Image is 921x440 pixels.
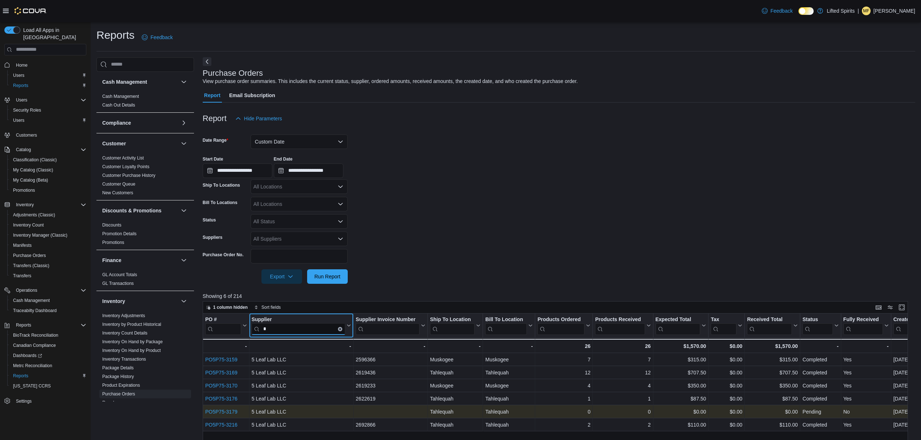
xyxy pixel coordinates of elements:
[16,287,37,293] span: Operations
[863,7,869,15] span: MF
[13,286,86,295] span: Operations
[10,351,45,360] a: Dashboards
[102,223,121,228] a: Discounts
[203,292,915,300] p: Showing 6 of 214
[485,355,533,364] div: Muskogee
[102,190,133,196] span: New Customers
[537,342,590,350] div: 26
[10,271,34,280] a: Transfers
[179,256,188,265] button: Finance
[1,60,89,70] button: Home
[13,383,51,389] span: [US_STATE] CCRS
[16,322,31,328] span: Reports
[338,236,343,242] button: Open list of options
[10,306,59,315] a: Traceabilty Dashboard
[7,115,89,125] button: Users
[102,190,133,195] a: New Customers
[102,348,161,353] span: Inventory On Hand by Product
[1,130,89,140] button: Customers
[96,221,194,250] div: Discounts & Promotions
[537,316,585,335] div: Products Ordered
[1,145,89,155] button: Catalog
[10,211,86,219] span: Adjustments (Classic)
[205,370,238,375] a: PO5P75-3169
[102,94,139,99] span: Cash Management
[205,357,238,362] a: PO5P75-3159
[10,166,56,174] a: My Catalog (Classic)
[10,351,86,360] span: Dashboards
[102,272,137,277] a: GL Account Totals
[7,220,89,230] button: Inventory Count
[203,163,272,178] input: Press the down key to open a popover containing a calendar.
[274,163,343,178] input: Press the down key to open a popover containing a calendar.
[10,71,27,80] a: Users
[102,119,178,126] button: Compliance
[485,316,527,335] div: Bill To Location
[102,164,149,169] a: Customer Loyalty Points
[96,270,194,291] div: Finance
[102,155,144,161] a: Customer Activity List
[10,361,86,370] span: Metrc Reconciliation
[16,202,34,208] span: Inventory
[10,261,86,270] span: Transfers (Classic)
[1,95,89,105] button: Users
[102,339,163,345] span: Inventory On Hand by Package
[102,257,121,264] h3: Finance
[7,155,89,165] button: Classification (Classic)
[102,240,124,245] a: Promotions
[595,316,645,323] div: Products Received
[13,298,50,303] span: Cash Management
[16,97,27,103] span: Users
[7,230,89,240] button: Inventory Manager (Classic)
[203,57,211,66] button: Next
[102,313,145,319] span: Inventory Adjustments
[13,145,86,154] span: Catalog
[485,316,533,335] button: Bill To Location
[827,7,855,15] p: Lifted Spirits
[16,62,28,68] span: Home
[102,102,135,108] span: Cash Out Details
[7,70,89,80] button: Users
[251,134,348,149] button: Custom Date
[10,211,58,219] a: Adjustments (Classic)
[430,355,481,364] div: Muskogee
[537,316,585,323] div: Products Ordered
[537,316,590,335] button: Products Ordered
[13,212,55,218] span: Adjustments (Classic)
[205,383,238,389] a: PO5P75-3170
[10,221,47,229] a: Inventory Count
[102,322,161,327] a: Inventory by Product Historical
[102,231,137,237] span: Promotion Details
[203,69,263,78] h3: Purchase Orders
[13,187,35,193] span: Promotions
[205,316,241,323] div: PO #
[102,281,134,286] a: GL Transactions
[10,331,61,340] a: BioTrack Reconciliation
[203,182,240,188] label: Ship To Locations
[771,7,793,14] span: Feedback
[10,241,34,250] a: Manifests
[13,321,86,329] span: Reports
[102,298,125,305] h3: Inventory
[430,342,481,350] div: -
[873,7,915,15] p: [PERSON_NAME]
[7,250,89,261] button: Purchase Orders
[102,182,135,187] a: Customer Queue
[10,221,86,229] span: Inventory Count
[213,304,248,310] span: 1 column hidden
[595,316,651,335] button: Products Received
[102,257,178,264] button: Finance
[10,231,86,240] span: Inventory Manager (Classic)
[356,316,420,323] div: Supplier Invoice Number
[266,269,298,284] span: Export
[7,261,89,271] button: Transfers (Classic)
[338,219,343,224] button: Open list of options
[10,155,60,164] a: Classification (Classic)
[711,355,742,364] div: $0.00
[10,241,86,250] span: Manifests
[179,206,188,215] button: Discounts & Promotions
[13,83,28,88] span: Reports
[13,263,49,269] span: Transfers (Classic)
[13,396,86,405] span: Settings
[747,342,798,350] div: $1,570.00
